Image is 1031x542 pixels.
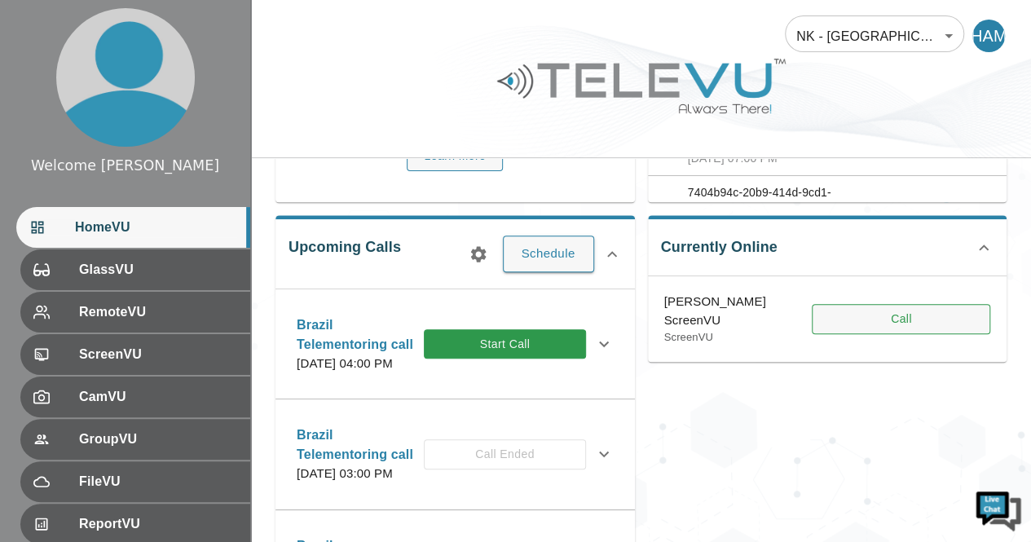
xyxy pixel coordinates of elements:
div: RemoteVU [20,292,250,333]
p: [PERSON_NAME] ScreenVU [664,293,813,329]
button: Start Call [424,329,585,359]
span: GroupVU [79,430,237,449]
span: CamVU [79,387,237,407]
span: RemoteVU [79,302,237,322]
p: Brazil Telementoring call [297,425,424,465]
div: ScreenVU [20,334,250,375]
p: Brazil Telementoring call [297,315,424,355]
div: FileVU [20,461,250,502]
div: Brazil Telementoring call[DATE] 03:00 PMCall Ended [284,416,627,493]
div: Chat with us now [85,86,274,107]
div: GlassVU [20,249,250,290]
span: GlassVU [79,260,237,280]
img: d_736959983_company_1615157101543_736959983 [28,76,68,117]
div: Welcome [PERSON_NAME] [31,155,219,176]
button: Call [812,304,990,334]
div: Minimize live chat window [267,8,306,47]
div: HAM [972,20,1005,52]
span: We're online! [95,165,225,330]
span: HomeVU [75,218,237,237]
span: ScreenVU [79,345,237,364]
p: ScreenVU [664,329,813,346]
textarea: Type your message and hit 'Enter' [8,365,311,422]
img: Logo [495,52,788,120]
p: [DATE] 03:00 PM [297,465,424,483]
div: NK - [GEOGRAPHIC_DATA] [785,13,964,59]
p: 7404b94c-20b9-414d-9cd1-190e6e79a6cd.mp4 [688,184,923,218]
button: Schedule [503,236,594,271]
img: Chat Widget [974,485,1023,534]
p: [DATE] 04:00 PM [297,355,424,373]
div: HomeVU [16,207,250,248]
div: GroupVU [20,419,250,460]
span: ReportVU [79,514,237,534]
span: FileVU [79,472,237,491]
img: profile.png [56,8,195,147]
div: CamVU [20,377,250,417]
p: [DATE] 07:00 PM [688,150,923,167]
div: Brazil Telementoring call[DATE] 04:00 PMStart Call [284,306,627,383]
